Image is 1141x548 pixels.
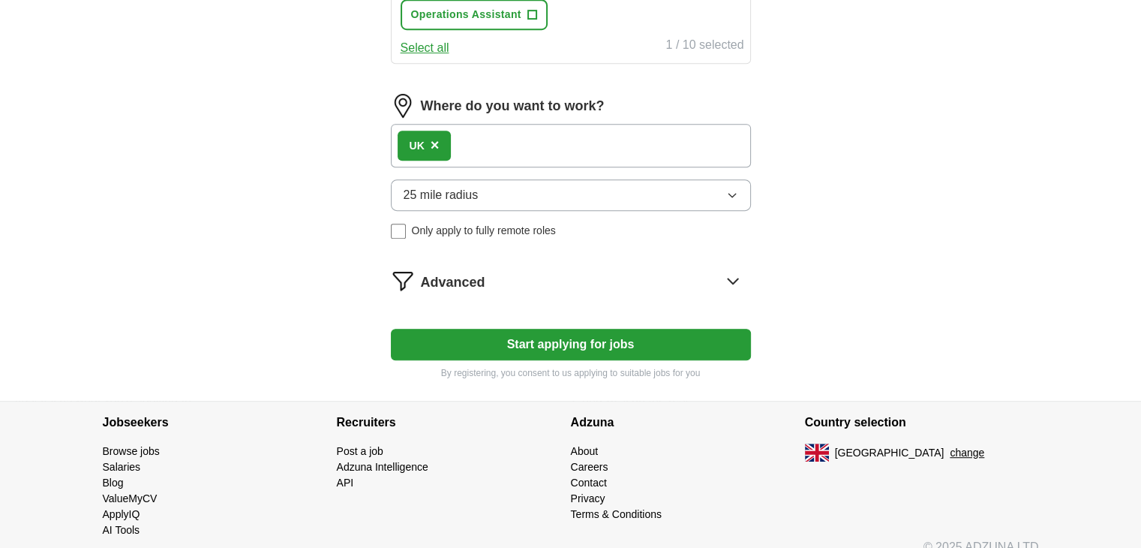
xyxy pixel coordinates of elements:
[103,445,160,457] a: Browse jobs
[401,39,449,57] button: Select all
[665,36,743,57] div: 1 / 10 selected
[571,508,662,520] a: Terms & Conditions
[103,492,158,504] a: ValueMyCV
[404,186,479,204] span: 25 mile radius
[431,134,440,157] button: ×
[337,461,428,473] a: Adzuna Intelligence
[103,524,140,536] a: AI Tools
[805,444,829,462] img: UK flag
[337,445,383,457] a: Post a job
[421,96,605,116] label: Where do you want to work?
[391,224,406,239] input: Only apply to fully remote roles
[571,477,607,489] a: Contact
[571,445,599,457] a: About
[571,461,608,473] a: Careers
[391,179,751,211] button: 25 mile radius
[391,329,751,360] button: Start applying for jobs
[391,269,415,293] img: filter
[337,477,354,489] a: API
[103,461,141,473] a: Salaries
[421,272,485,293] span: Advanced
[950,445,984,461] button: change
[835,445,944,461] span: [GEOGRAPHIC_DATA]
[805,402,1039,444] h4: Country selection
[391,366,751,380] p: By registering, you consent to us applying to suitable jobs for you
[431,137,440,153] span: ×
[412,223,556,239] span: Only apply to fully remote roles
[391,94,415,118] img: location.png
[103,508,140,520] a: ApplyIQ
[103,477,124,489] a: Blog
[410,138,425,154] div: UK
[571,492,605,504] a: Privacy
[411,7,521,23] span: Operations Assistant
